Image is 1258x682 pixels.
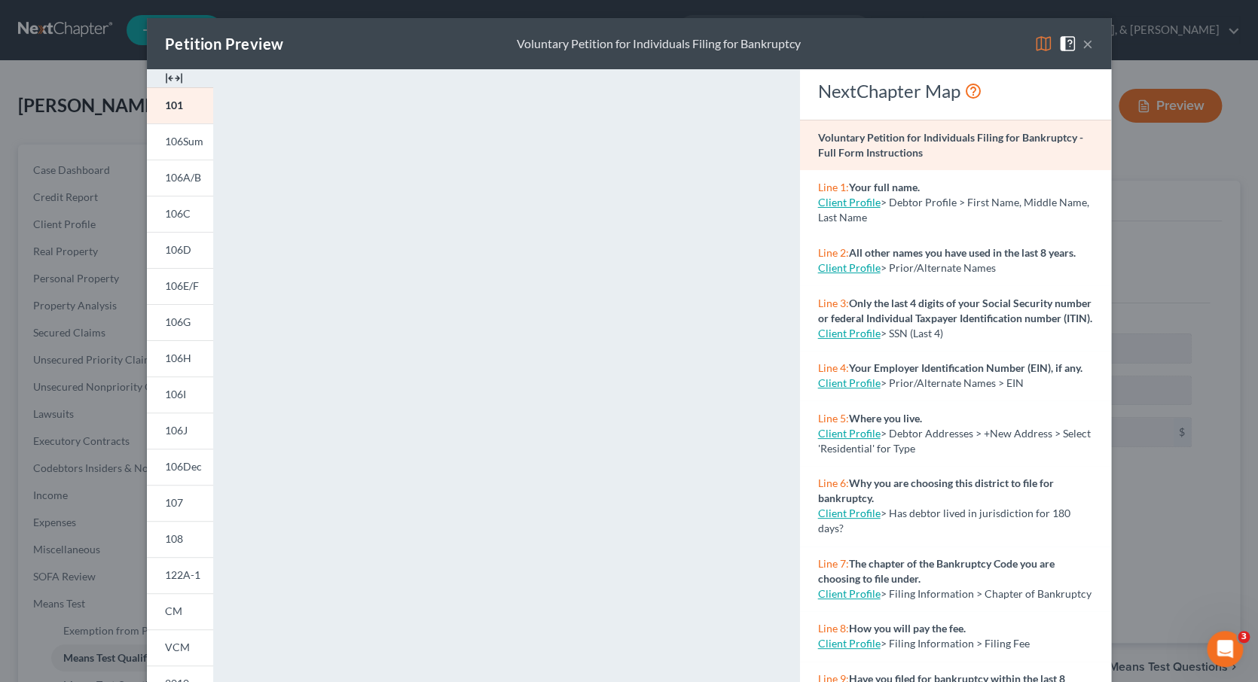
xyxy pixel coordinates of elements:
span: 107 [165,496,183,509]
a: Client Profile [818,327,881,339]
strong: All other names you have used in the last 8 years. [849,246,1076,259]
span: 106C [165,207,191,220]
span: > Has debtor lived in jurisdiction for 180 days? [818,507,1070,534]
strong: The chapter of the Bankruptcy Code you are choosing to file under. [818,557,1055,585]
span: 106E/F [165,279,199,292]
span: Line 5: [818,412,849,425]
button: × [1082,35,1093,53]
a: Client Profile [818,507,881,519]
img: help-close-5ba153eb36485ed6c1ea00a893f15db1cb9b99d6cae46e1a8edb6c62d00a1a76.svg [1058,35,1076,53]
span: 106H [165,352,191,364]
strong: Your full name. [849,181,920,193]
span: > Prior/Alternate Names [881,261,996,274]
a: 106Sum [147,123,213,160]
a: Client Profile [818,587,881,600]
a: 106D [147,232,213,268]
span: 108 [165,532,183,545]
a: Client Profile [818,196,881,209]
span: > Filing Information > Filing Fee [881,637,1030,650]
a: Client Profile [818,637,881,650]
span: Line 2: [818,246,849,259]
strong: Only the last 4 digits of your Social Security number or federal Individual Taxpayer Identificati... [818,297,1092,324]
span: > Filing Information > Chapter of Bankruptcy [881,587,1092,600]
span: > Debtor Profile > First Name, Middle Name, Last Name [818,196,1089,224]
a: 106E/F [147,268,213,304]
img: expand-e0f6d898513216a626fdd78e52531dac95497ffd26381d4c15ee2fc46db09dca.svg [165,69,183,87]
span: Line 7: [818,557,849,570]
span: 3 [1238,631,1250,643]
div: Petition Preview [165,33,283,54]
iframe: Intercom live chat [1207,631,1243,667]
span: 106J [165,424,188,437]
a: 106C [147,196,213,232]
a: Client Profile [818,427,881,440]
span: CM [165,604,182,617]
span: > Debtor Addresses > +New Address > Select 'Residential' for Type [818,427,1091,455]
span: > SSN (Last 4) [881,327,943,339]
span: 106Sum [165,135,203,148]
span: Line 8: [818,622,849,635]
a: 106A/B [147,160,213,196]
span: 122A-1 [165,568,200,581]
div: Voluntary Petition for Individuals Filing for Bankruptcy [517,35,801,53]
span: 106I [165,388,186,400]
strong: How you will pay the fee. [849,622,966,635]
span: 106G [165,315,191,328]
span: > Prior/Alternate Names > EIN [881,376,1024,389]
span: 106Dec [165,460,202,473]
a: 106G [147,304,213,340]
a: 106H [147,340,213,376]
a: 122A-1 [147,557,213,593]
a: 106J [147,413,213,449]
a: Client Profile [818,261,881,274]
a: CM [147,593,213,629]
div: NextChapter Map [818,79,1093,103]
img: map-eea8200ae884c6f1103ae1953ef3d486a96c86aabb227e865a55264e3737af1f.svg [1034,35,1052,53]
span: VCM [165,641,190,653]
a: VCM [147,629,213,665]
span: 106D [165,243,191,256]
a: Client Profile [818,376,881,389]
a: 107 [147,485,213,521]
span: 101 [165,99,183,111]
a: 101 [147,87,213,123]
span: Line 3: [818,297,849,309]
strong: Why you are choosing this district to file for bankruptcy. [818,476,1054,504]
span: Line 1: [818,181,849,193]
strong: Where you live. [849,412,922,425]
a: 106I [147,376,213,413]
strong: Voluntary Petition for Individuals Filing for Bankruptcy - Full Form Instructions [818,131,1083,159]
a: 108 [147,521,213,557]
span: 106A/B [165,171,201,184]
a: 106Dec [147,449,213,485]
strong: Your Employer Identification Number (EIN), if any. [849,361,1082,374]
span: Line 6: [818,476,849,489]
span: Line 4: [818,361,849,374]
